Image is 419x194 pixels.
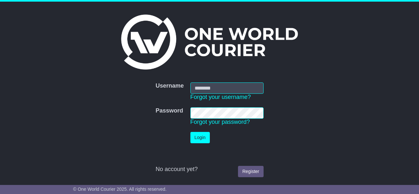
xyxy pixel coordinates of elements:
[73,187,167,192] span: © One World Courier 2025. All rights reserved.
[121,15,298,70] img: One World
[238,166,263,177] a: Register
[190,119,250,125] a: Forgot your password?
[190,132,210,143] button: Login
[155,107,183,114] label: Password
[190,94,251,100] a: Forgot your username?
[155,82,184,90] label: Username
[155,166,263,173] div: No account yet?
